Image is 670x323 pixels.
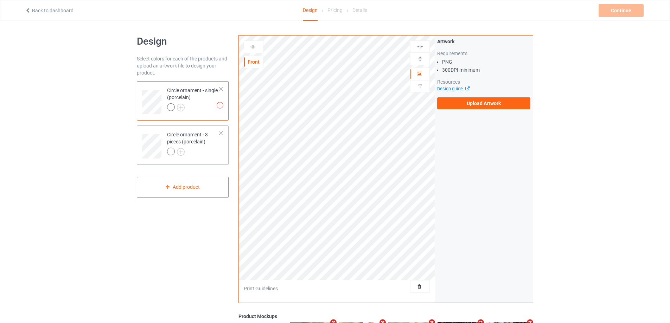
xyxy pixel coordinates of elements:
[327,0,343,20] div: Pricing
[217,102,223,109] img: exclamation icon
[137,35,229,48] h1: Design
[437,97,530,109] label: Upload Artwork
[437,38,530,45] div: Artwork
[167,87,219,111] div: Circle ornament - single (porcelain)
[167,131,219,155] div: Circle ornament - 3 pieces (porcelain)
[177,104,185,111] img: svg+xml;base64,PD94bWwgdmVyc2lvbj0iMS4wIiBlbmNvZGluZz0iVVRGLTgiPz4KPHN2ZyB3aWR0aD0iMjJweCIgaGVpZ2...
[442,66,530,73] li: 300 DPI minimum
[25,8,74,13] a: Back to dashboard
[352,0,367,20] div: Details
[417,56,423,62] img: svg%3E%0A
[437,86,469,91] a: Design guide
[137,177,229,198] div: Add product
[442,58,530,65] li: PNG
[244,285,278,292] div: Print Guidelines
[137,55,229,76] div: Select colors for each of the products and upload an artwork file to design your product.
[137,81,229,121] div: Circle ornament - single (porcelain)
[177,148,185,156] img: svg+xml;base64,PD94bWwgdmVyc2lvbj0iMS4wIiBlbmNvZGluZz0iVVRGLTgiPz4KPHN2ZyB3aWR0aD0iMjJweCIgaGVpZ2...
[437,78,530,85] div: Resources
[417,83,423,90] img: svg%3E%0A
[437,50,530,57] div: Requirements
[417,43,423,50] img: svg%3E%0A
[238,313,533,320] div: Product Mockups
[303,0,318,21] div: Design
[244,58,263,65] div: Front
[137,125,229,165] div: Circle ornament - 3 pieces (porcelain)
